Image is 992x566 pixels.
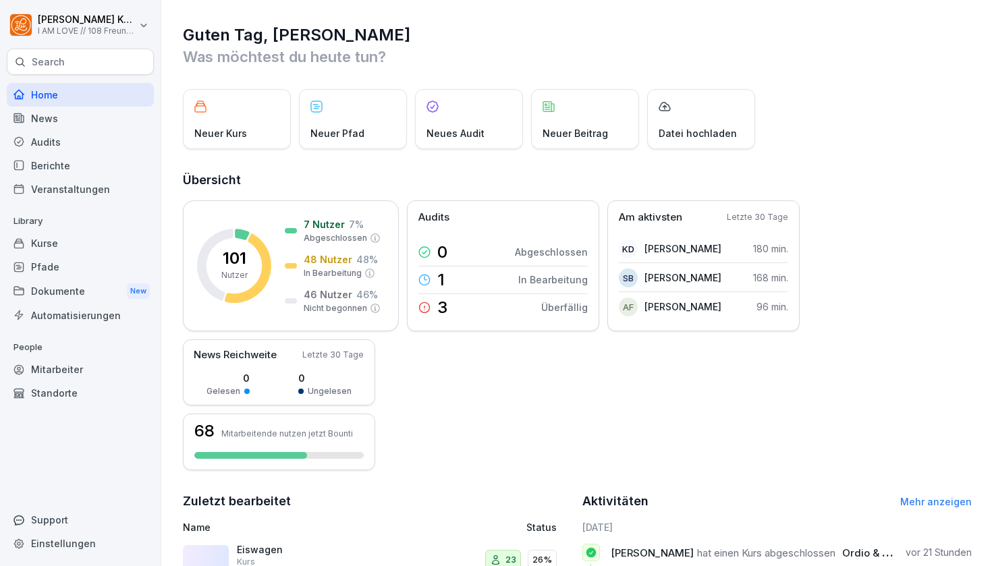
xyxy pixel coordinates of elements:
a: Berichte [7,154,154,177]
div: New [127,283,150,299]
div: Support [7,508,154,532]
a: Audits [7,130,154,154]
p: Mitarbeitende nutzen jetzt Bounti [221,428,353,438]
h2: Aktivitäten [582,492,649,511]
h1: Guten Tag, [PERSON_NAME] [183,24,972,46]
a: Automatisierungen [7,304,154,327]
a: Kurse [7,231,154,255]
p: Search [32,55,65,69]
p: 168 min. [753,271,788,285]
p: Letzte 30 Tage [302,349,364,361]
p: 7 Nutzer [304,217,345,231]
p: 46 Nutzer [304,287,352,302]
div: Dokumente [7,279,154,304]
p: Überfällig [541,300,588,314]
a: Standorte [7,381,154,405]
span: hat einen Kurs abgeschlossen [697,546,835,559]
p: Audits [418,210,449,225]
p: 46 % [356,287,378,302]
p: People [7,337,154,358]
a: Mehr anzeigen [900,496,972,507]
span: [PERSON_NAME] [611,546,694,559]
p: 0 [437,244,447,260]
h2: Zuletzt bearbeitet [183,492,573,511]
p: [PERSON_NAME] [644,242,721,256]
a: Pfade [7,255,154,279]
p: Letzte 30 Tage [727,211,788,223]
h3: 68 [194,423,215,439]
p: 7 % [349,217,364,231]
a: News [7,107,154,130]
p: Neuer Kurs [194,126,247,140]
p: 1 [437,272,445,288]
p: 96 min. [756,300,788,314]
p: 0 [298,371,352,385]
p: Nicht begonnen [304,302,367,314]
p: [PERSON_NAME] [644,300,721,314]
p: Eiswagen [237,544,372,556]
p: Nutzer [221,269,248,281]
p: [PERSON_NAME] Kuhn [38,14,136,26]
p: In Bearbeitung [518,273,588,287]
h6: [DATE] [582,520,972,534]
p: 48 Nutzer [304,252,352,266]
p: Ungelesen [308,385,352,397]
p: News Reichweite [194,347,277,363]
h2: Übersicht [183,171,972,190]
p: Was möchtest du heute tun? [183,46,972,67]
a: Home [7,83,154,107]
p: Neuer Pfad [310,126,364,140]
a: Veranstaltungen [7,177,154,201]
p: vor 21 Stunden [906,546,972,559]
p: In Bearbeitung [304,267,362,279]
a: DokumenteNew [7,279,154,304]
p: Datei hochladen [659,126,737,140]
p: Gelesen [206,385,240,397]
p: Abgeschlossen [515,245,588,259]
p: Am aktivsten [619,210,682,225]
p: Neues Audit [426,126,485,140]
p: [PERSON_NAME] [644,271,721,285]
div: SB [619,268,638,287]
p: Neuer Beitrag [543,126,608,140]
p: 180 min. [753,242,788,256]
p: 0 [206,371,250,385]
p: Abgeschlossen [304,232,367,244]
p: I AM LOVE // 108 Freunde GmbH [38,26,136,36]
div: KD [619,239,638,258]
p: Library [7,210,154,232]
a: Mitarbeiter [7,358,154,381]
p: 3 [437,300,447,316]
span: Ordio & Kasse [842,546,912,559]
p: Status [526,520,557,534]
p: Name [183,520,421,534]
p: 48 % [356,252,378,266]
p: 101 [223,250,246,266]
a: Einstellungen [7,532,154,555]
div: AF [619,298,638,316]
